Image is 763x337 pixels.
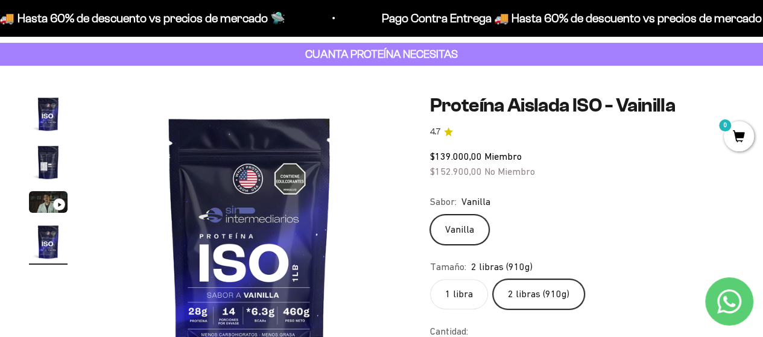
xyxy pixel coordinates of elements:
[430,194,457,210] legend: Sabor:
[430,95,734,116] h1: Proteína Aislada ISO - Vainilla
[14,19,250,74] p: Para decidirte a comprar este suplemento, ¿qué información específica sobre su pureza, origen o c...
[29,222,68,261] img: Proteína Aislada ISO - Vainilla
[430,166,482,177] span: $152.900,00
[718,118,732,133] mark: 0
[14,157,250,178] div: Comparativa con otros productos similares
[430,151,482,162] span: $139.000,00
[14,133,250,154] div: Certificaciones de calidad
[484,166,535,177] span: No Miembro
[29,95,68,137] button: Ir al artículo 1
[430,259,466,275] legend: Tamaño:
[14,84,250,106] div: Detalles sobre ingredientes "limpios"
[29,143,68,185] button: Ir al artículo 2
[29,143,68,181] img: Proteína Aislada ISO - Vainilla
[14,109,250,130] div: País de origen de ingredientes
[471,259,533,275] span: 2 libras (910g)
[198,208,249,228] span: Enviar
[29,191,68,216] button: Ir al artículo 3
[430,125,734,139] a: 4.74.7 de 5.0 estrellas
[29,222,68,265] button: Ir al artículo 4
[305,48,458,60] strong: CUANTA PROTEÍNA NECESITAS
[197,208,250,228] button: Enviar
[430,125,440,139] span: 4.7
[29,95,68,133] img: Proteína Aislada ISO - Vainilla
[461,194,490,210] span: Vanilla
[724,131,754,144] a: 0
[484,151,522,162] span: Miembro
[40,181,249,201] input: Otra (por favor especifica)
